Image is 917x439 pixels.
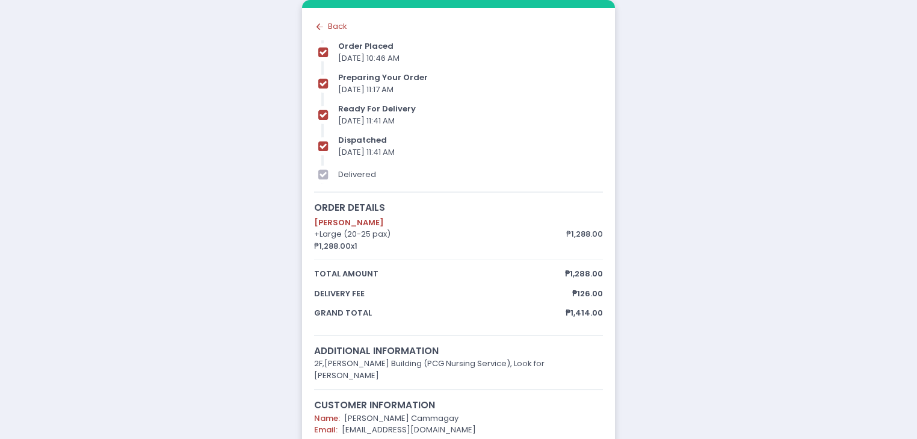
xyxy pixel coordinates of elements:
[314,307,566,319] span: grand total
[572,288,603,300] span: ₱126.00
[314,413,603,425] div: [PERSON_NAME] Cammagay
[314,20,603,33] div: Back
[338,52,400,64] span: [DATE] 10:46 AM
[314,358,603,381] div: 2F,[PERSON_NAME] Building (PCG Nursing Service), Look for [PERSON_NAME]
[338,103,603,115] div: ready for delivery
[314,268,565,280] span: total amount
[338,84,394,95] span: [DATE] 11:17 AM
[566,307,603,319] span: ₱1,414.00
[314,424,603,436] div: [EMAIL_ADDRESS][DOMAIN_NAME]
[314,201,603,214] div: order details
[314,344,603,358] div: additional information
[338,40,603,52] div: order placed
[314,413,340,424] span: Name:
[338,72,603,84] div: preparing your order
[314,288,572,300] span: delivery fee
[338,169,603,181] div: delivered
[565,268,603,280] span: ₱1,288.00
[338,134,603,146] div: dispatched
[338,115,395,126] span: [DATE] 11:41 AM
[338,146,395,158] span: [DATE] 11:41 AM
[314,424,338,435] span: Email:
[314,398,603,412] div: customer information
